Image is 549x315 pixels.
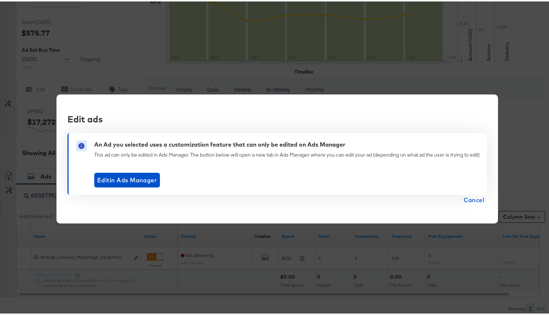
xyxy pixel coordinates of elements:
[94,171,160,186] button: Editin Ads Manager
[464,193,484,204] span: Cancel
[67,111,482,124] div: Edit ads
[461,193,487,204] button: Cancel
[94,150,480,157] div: This ad can only be edited in Ads Manager. The button below will open a new tab in Ads Manager wh...
[97,173,157,184] span: Edit in Ads Manager
[94,139,345,147] div: An Ad you selected uses a customization feature that can only be edited on Ads Manager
